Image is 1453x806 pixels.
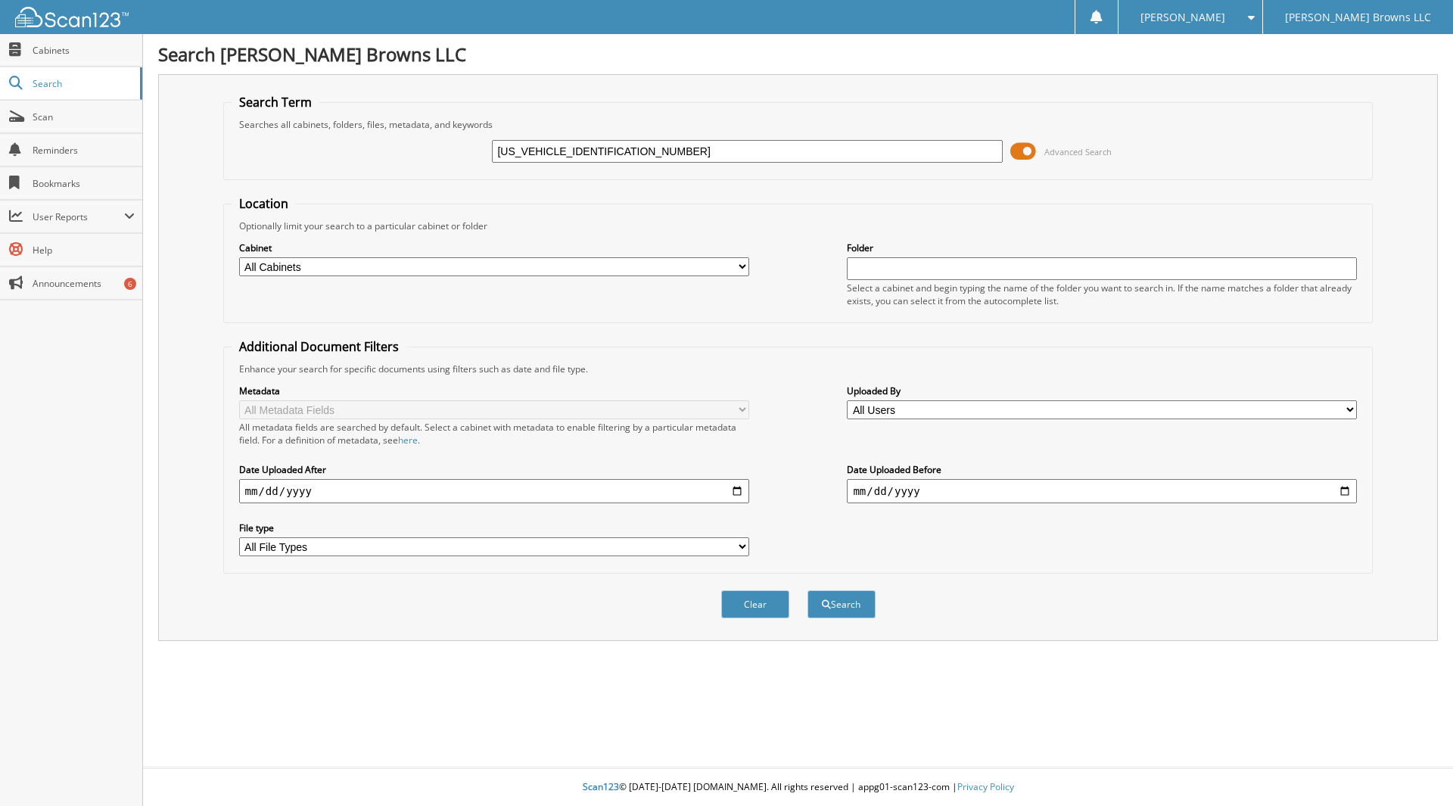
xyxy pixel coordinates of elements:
[232,338,406,355] legend: Additional Document Filters
[1377,733,1453,806] iframe: Chat Widget
[239,384,749,397] label: Metadata
[33,44,135,57] span: Cabinets
[583,780,619,793] span: Scan123
[1044,146,1112,157] span: Advanced Search
[33,144,135,157] span: Reminders
[33,210,124,223] span: User Reports
[957,780,1014,793] a: Privacy Policy
[33,244,135,257] span: Help
[239,479,749,503] input: start
[232,363,1365,375] div: Enhance your search for specific documents using filters such as date and file type.
[232,219,1365,232] div: Optionally limit your search to a particular cabinet or folder
[33,77,132,90] span: Search
[398,434,418,447] a: here
[239,463,749,476] label: Date Uploaded After
[232,195,296,212] legend: Location
[239,241,749,254] label: Cabinet
[124,278,136,290] div: 6
[1285,13,1431,22] span: [PERSON_NAME] Browns LLC
[847,241,1357,254] label: Folder
[847,384,1357,397] label: Uploaded By
[15,7,129,27] img: scan123-logo-white.svg
[1140,13,1225,22] span: [PERSON_NAME]
[721,590,789,618] button: Clear
[33,110,135,123] span: Scan
[239,421,749,447] div: All metadata fields are searched by default. Select a cabinet with metadata to enable filtering b...
[847,463,1357,476] label: Date Uploaded Before
[239,521,749,534] label: File type
[232,118,1365,131] div: Searches all cabinets, folders, files, metadata, and keywords
[847,479,1357,503] input: end
[232,94,319,110] legend: Search Term
[33,277,135,290] span: Announcements
[143,769,1453,806] div: © [DATE]-[DATE] [DOMAIN_NAME]. All rights reserved | appg01-scan123-com |
[847,282,1357,307] div: Select a cabinet and begin typing the name of the folder you want to search in. If the name match...
[807,590,876,618] button: Search
[33,177,135,190] span: Bookmarks
[158,42,1438,67] h1: Search [PERSON_NAME] Browns LLC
